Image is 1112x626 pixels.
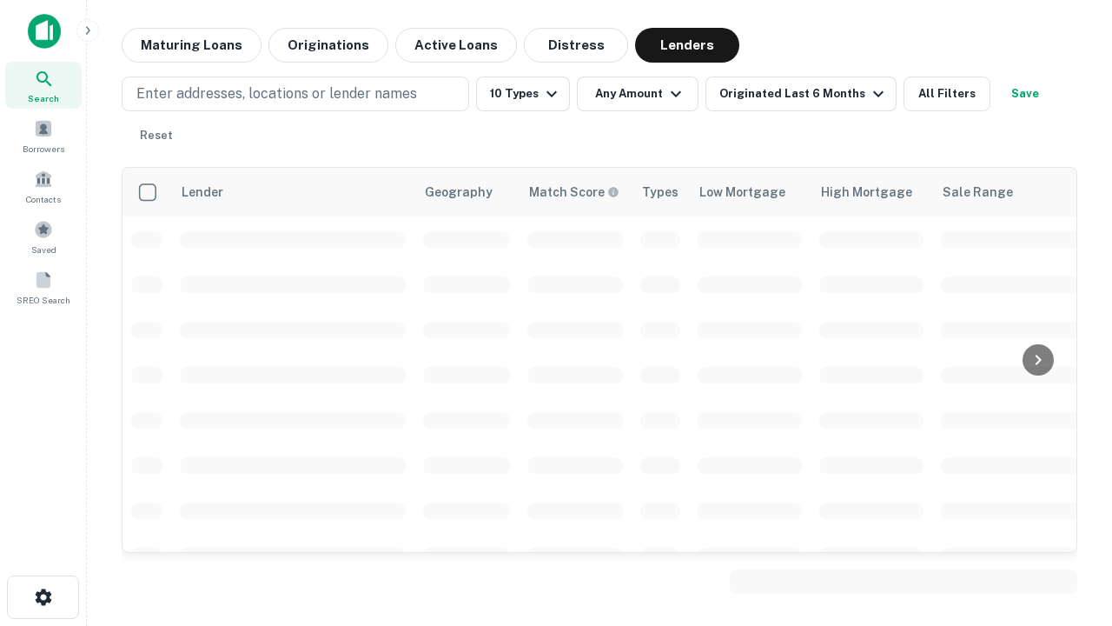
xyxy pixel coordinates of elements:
h6: Match Score [529,183,616,202]
button: Active Loans [395,28,517,63]
button: Distress [524,28,628,63]
iframe: Chat Widget [1025,487,1112,570]
th: Lender [171,168,414,216]
button: Reset [129,118,184,153]
div: Lender [182,182,223,203]
th: Geography [414,168,519,216]
th: Capitalize uses an advanced AI algorithm to match your search with the best lender. The match sco... [519,168,632,216]
div: Geography [425,182,493,203]
button: Any Amount [577,77,698,111]
a: Borrowers [5,112,82,159]
div: High Mortgage [821,182,912,203]
div: Capitalize uses an advanced AI algorithm to match your search with the best lender. The match sco... [529,183,619,202]
th: Sale Range [932,168,1089,216]
p: Enter addresses, locations or lender names [136,83,417,104]
button: Maturing Loans [122,28,261,63]
button: 10 Types [476,77,570,111]
a: Saved [5,213,82,260]
span: Saved [31,243,56,256]
span: Contacts [26,192,61,206]
button: Originations [268,28,388,63]
th: Types [632,168,689,216]
img: capitalize-icon.png [28,14,61,49]
span: Borrowers [23,142,64,156]
th: Low Mortgage [689,168,811,216]
button: All Filters [903,77,990,111]
button: Save your search to get updates of matches that match your search criteria. [997,77,1053,111]
button: Originated Last 6 Months [705,77,897,111]
button: Enter addresses, locations or lender names [122,77,469,111]
a: Search [5,62,82,109]
div: Originated Last 6 Months [719,83,889,104]
button: Lenders [635,28,739,63]
span: SREO Search [17,293,70,307]
a: Contacts [5,163,82,210]
a: SREO Search [5,263,82,310]
div: Sale Range [943,182,1013,203]
div: Types [642,182,678,203]
div: Low Mortgage [699,182,785,203]
span: Search [28,91,59,105]
th: High Mortgage [811,168,932,216]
